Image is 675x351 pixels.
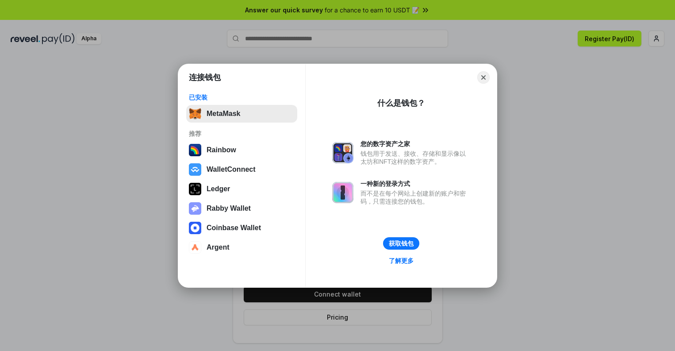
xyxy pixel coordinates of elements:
button: MetaMask [186,105,297,123]
img: svg+xml,%3Csvg%20xmlns%3D%22http%3A%2F%2Fwww.w3.org%2F2000%2Fsvg%22%20fill%3D%22none%22%20viewBox... [332,182,353,203]
div: 了解更多 [389,257,414,265]
button: Coinbase Wallet [186,219,297,237]
button: Rainbow [186,141,297,159]
div: 什么是钱包？ [377,98,425,108]
div: Coinbase Wallet [207,224,261,232]
div: 您的数字资产之家 [361,140,470,148]
div: Rabby Wallet [207,204,251,212]
button: Ledger [186,180,297,198]
img: svg+xml,%3Csvg%20width%3D%2228%22%20height%3D%2228%22%20viewBox%3D%220%200%2028%2028%22%20fill%3D... [189,241,201,254]
img: svg+xml,%3Csvg%20xmlns%3D%22http%3A%2F%2Fwww.w3.org%2F2000%2Fsvg%22%20fill%3D%22none%22%20viewBox... [332,142,353,163]
img: svg+xml,%3Csvg%20width%3D%2228%22%20height%3D%2228%22%20viewBox%3D%220%200%2028%2028%22%20fill%3D... [189,222,201,234]
div: 一种新的登录方式 [361,180,470,188]
img: svg+xml,%3Csvg%20xmlns%3D%22http%3A%2F%2Fwww.w3.org%2F2000%2Fsvg%22%20fill%3D%22none%22%20viewBox... [189,202,201,215]
img: svg+xml,%3Csvg%20fill%3D%22none%22%20height%3D%2233%22%20viewBox%3D%220%200%2035%2033%22%20width%... [189,108,201,120]
div: 获取钱包 [389,239,414,247]
img: svg+xml,%3Csvg%20width%3D%2228%22%20height%3D%2228%22%20viewBox%3D%220%200%2028%2028%22%20fill%3D... [189,163,201,176]
div: 钱包用于发送、接收、存储和显示像以太坊和NFT这样的数字资产。 [361,150,470,166]
button: Argent [186,239,297,256]
h1: 连接钱包 [189,72,221,83]
a: 了解更多 [384,255,419,266]
div: 而不是在每个网站上创建新的账户和密码，只需连接您的钱包。 [361,189,470,205]
div: MetaMask [207,110,240,118]
div: WalletConnect [207,166,256,174]
div: Ledger [207,185,230,193]
img: svg+xml,%3Csvg%20xmlns%3D%22http%3A%2F%2Fwww.w3.org%2F2000%2Fsvg%22%20width%3D%2228%22%20height%3... [189,183,201,195]
div: Argent [207,243,230,251]
div: 已安装 [189,93,295,101]
button: WalletConnect [186,161,297,178]
button: Rabby Wallet [186,200,297,217]
button: 获取钱包 [383,237,419,250]
div: Rainbow [207,146,236,154]
div: 推荐 [189,130,295,138]
button: Close [477,71,490,84]
img: svg+xml,%3Csvg%20width%3D%22120%22%20height%3D%22120%22%20viewBox%3D%220%200%20120%20120%22%20fil... [189,144,201,156]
